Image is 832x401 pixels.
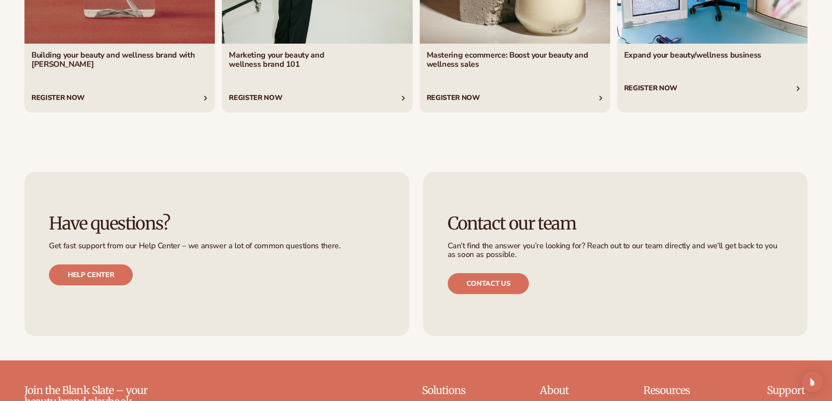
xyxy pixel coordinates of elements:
[540,385,589,396] p: About
[643,385,712,396] p: Resources
[422,385,486,396] p: Solutions
[49,242,385,250] p: Get fast support from our Help Center – we answer a lot of common questions there.
[49,214,385,233] h3: Have questions?
[802,371,823,392] div: Open Intercom Messenger
[767,385,808,396] p: Support
[448,242,784,259] p: Can’t find the answer you’re looking for? Reach out to our team directly and we’ll get back to yo...
[448,273,529,294] a: Contact us
[448,214,784,233] h3: Contact our team
[49,264,133,285] a: Help center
